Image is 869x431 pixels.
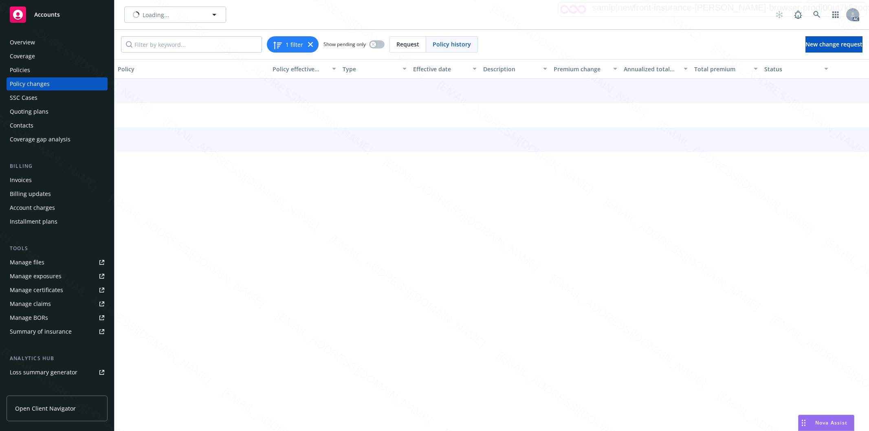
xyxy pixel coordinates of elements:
a: Manage claims [7,297,108,310]
div: Description [483,65,538,73]
button: Type [339,59,410,79]
a: New change request [805,36,862,53]
div: Status [764,65,819,73]
div: Total premium [694,65,749,73]
div: Account charges [10,201,55,214]
a: Manage BORs [7,311,108,324]
span: New change request [805,40,862,48]
button: Status [761,59,832,79]
div: Analytics hub [7,354,108,363]
div: Billing [7,162,108,170]
div: Policy changes [10,77,50,90]
a: Manage files [7,256,108,269]
button: Loading... [124,7,226,23]
a: Invoices [7,174,108,187]
div: Drag to move [799,415,809,431]
a: SSC Cases [7,91,108,104]
button: Annualized total premium change [620,59,691,79]
div: Manage exposures [10,270,62,283]
a: Coverage gap analysis [7,133,108,146]
button: Policy effective dates [269,59,340,79]
div: Policy [118,65,266,73]
a: Quoting plans [7,105,108,118]
div: Loss summary generator [10,366,77,379]
a: Policy changes [7,77,108,90]
div: Contacts [10,119,33,132]
div: Policies [10,64,30,77]
button: Total premium [691,59,761,79]
div: Quoting plans [10,105,48,118]
a: Installment plans [7,215,108,228]
span: Policy history [433,40,471,48]
div: Manage claims [10,297,51,310]
a: Switch app [827,7,844,23]
a: Contacts [7,119,108,132]
div: Policy effective dates [273,65,328,73]
div: Coverage gap analysis [10,133,70,146]
a: Summary of insurance [7,325,108,338]
div: Installment plans [10,215,57,228]
button: Nova Assist [798,415,854,431]
a: Accounts [7,3,108,26]
span: Show pending only [323,41,366,48]
span: Nova Assist [815,419,847,426]
div: Manage BORs [10,311,48,324]
a: Loss summary generator [7,366,108,379]
a: Billing updates [7,187,108,200]
button: Effective date [410,59,480,79]
a: Coverage [7,50,108,63]
div: Premium change [554,65,609,73]
div: Type [343,65,398,73]
input: Filter by keyword... [121,36,262,53]
div: SSC Cases [10,91,37,104]
button: Premium change [550,59,621,79]
a: Policies [7,64,108,77]
a: Start snowing [771,7,788,23]
div: Effective date [413,65,468,73]
div: Billing updates [10,187,51,200]
a: Overview [7,36,108,49]
a: Manage exposures [7,270,108,283]
a: Manage certificates [7,284,108,297]
button: Policy [114,59,269,79]
div: Overview [10,36,35,49]
span: Open Client Navigator [15,404,76,413]
div: Summary of insurance [10,325,72,338]
a: Account charges [7,201,108,214]
div: Coverage [10,50,35,63]
div: Tools [7,244,108,253]
div: Invoices [10,174,32,187]
span: Request [396,40,419,48]
div: Manage certificates [10,284,63,297]
a: Search [809,7,825,23]
div: Annualized total premium change [624,65,679,73]
span: 1 filter [286,40,303,49]
span: Loading... [143,11,169,19]
button: Description [480,59,550,79]
a: Report a Bug [790,7,806,23]
div: Manage files [10,256,44,269]
span: Accounts [34,11,60,18]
